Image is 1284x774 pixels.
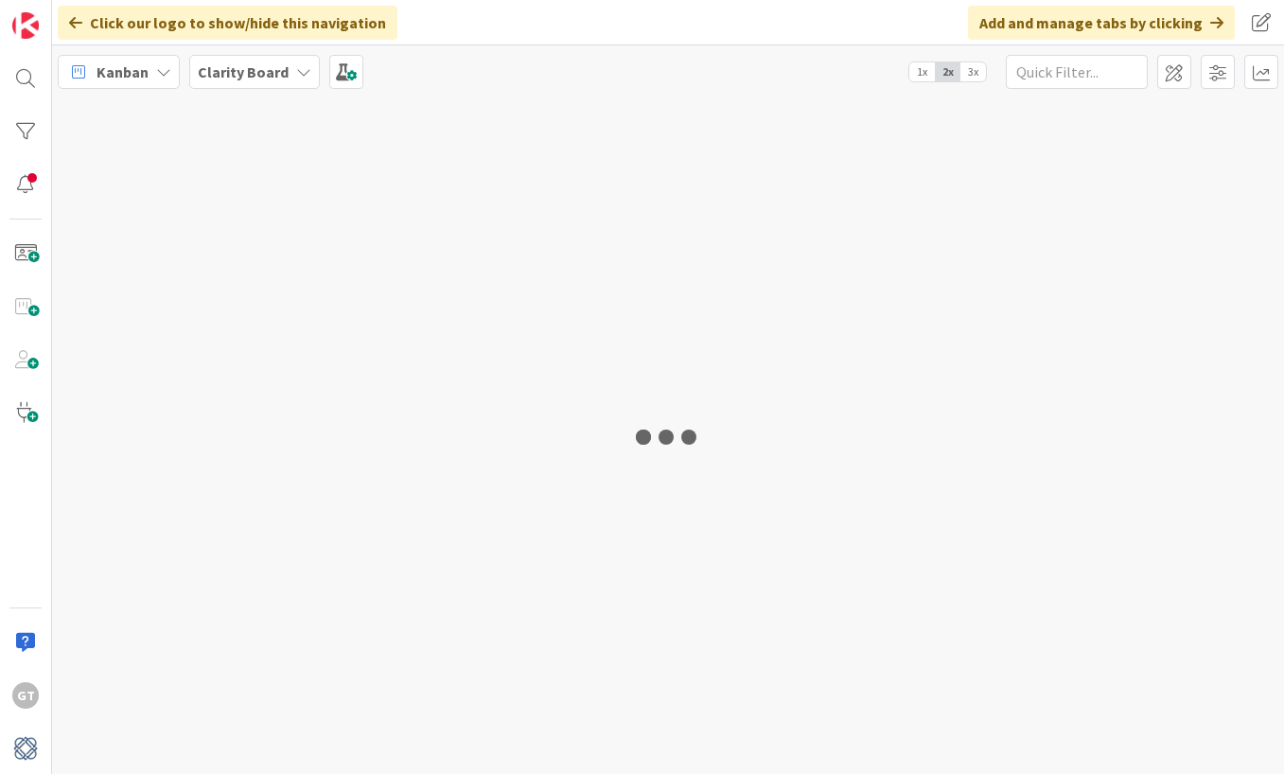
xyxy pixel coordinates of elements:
[12,735,39,762] img: avatar
[198,62,289,81] b: Clarity Board
[968,6,1235,40] div: Add and manage tabs by clicking
[960,62,986,81] span: 3x
[935,62,960,81] span: 2x
[12,682,39,709] div: GT
[12,12,39,39] img: Visit kanbanzone.com
[909,62,935,81] span: 1x
[58,6,397,40] div: Click our logo to show/hide this navigation
[1006,55,1148,89] input: Quick Filter...
[97,61,149,83] span: Kanban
